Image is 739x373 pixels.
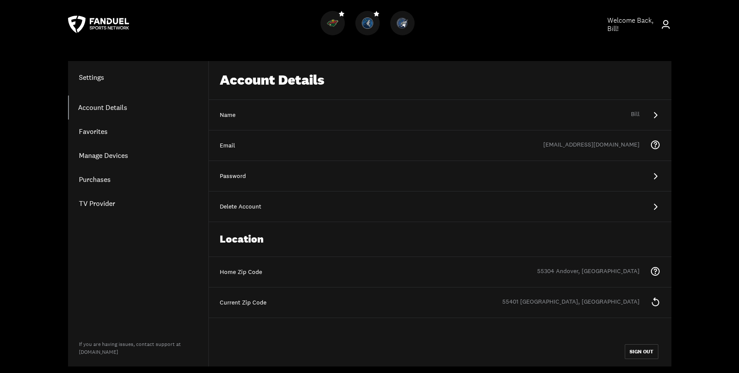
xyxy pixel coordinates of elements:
div: Home Zip Code [220,268,661,277]
img: Lynx [397,17,408,29]
a: Favorites [68,120,208,144]
div: [EMAIL_ADDRESS][DOMAIN_NAME] [543,140,650,151]
img: Timberwolves [362,17,373,29]
div: 55304 Andover, [GEOGRAPHIC_DATA] [537,267,650,277]
a: Account Details [68,96,208,120]
a: TimberwolvesTimberwolves [355,28,383,37]
div: Bill [631,110,650,120]
img: Wild [327,17,338,29]
div: 55401 [GEOGRAPHIC_DATA], [GEOGRAPHIC_DATA] [502,298,650,308]
span: Welcome Back, Bill ! [607,16,654,33]
a: FanDuel Sports Network [68,16,129,33]
div: Email [220,141,661,150]
div: Delete Account [220,202,661,211]
div: Current Zip Code [220,298,661,307]
a: WildWild [320,28,348,37]
div: Account Details [209,61,671,100]
a: Welcome Back,Bill! [581,16,671,33]
a: Manage Devices [68,144,208,168]
button: SIGN OUT [625,344,658,359]
h1: Settings [68,72,208,82]
div: Location [209,222,671,257]
a: LynxLynx [390,28,418,37]
a: Purchases [68,168,208,192]
a: If you are having issues, contact support at[DOMAIN_NAME] [79,341,181,356]
div: Name [220,111,661,120]
div: Password [220,172,661,181]
a: TV Provider [68,192,208,216]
